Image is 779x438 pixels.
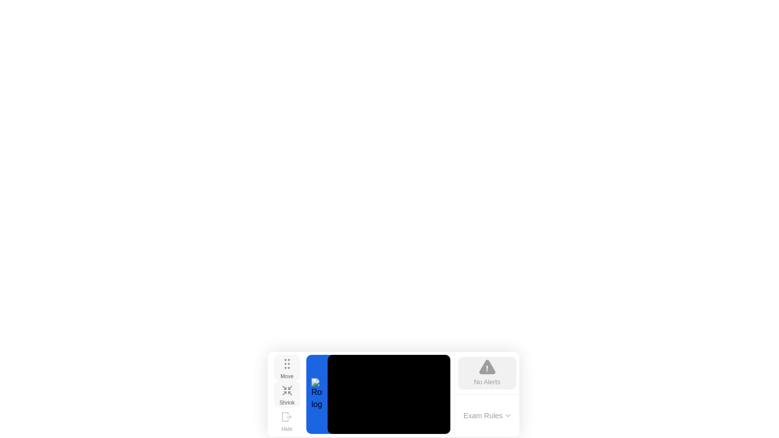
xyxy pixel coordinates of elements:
button: Hide [274,408,300,434]
div: Hide [281,426,293,432]
div: Shrink [279,399,295,406]
button: Exam Rules [461,411,514,420]
div: No Alerts [474,377,501,387]
button: Move [274,355,300,381]
button: Shrink [274,381,300,408]
div: Move [280,373,294,379]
